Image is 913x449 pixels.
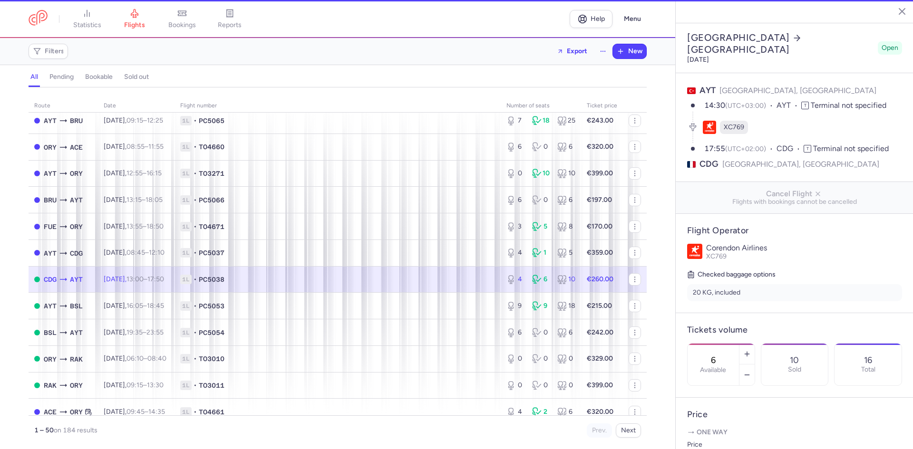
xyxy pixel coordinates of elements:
[687,244,702,259] img: Corendon Airlines logo
[126,328,143,336] time: 19:35
[44,354,57,364] span: ORY
[44,407,57,417] span: ACE
[126,248,165,257] span: –
[194,328,197,337] span: •
[628,48,642,55] span: New
[687,32,874,56] h2: [GEOGRAPHIC_DATA] [GEOGRAPHIC_DATA]
[587,302,612,310] strong: €215.00
[206,9,253,29] a: reports
[801,102,809,109] span: T
[34,426,54,434] strong: 1 – 50
[532,354,550,363] div: 0
[168,21,196,29] span: bookings
[126,116,163,124] span: –
[73,21,101,29] span: statistics
[44,168,57,179] span: AYT
[194,354,197,363] span: •
[199,195,224,205] span: PC5066
[194,381,197,390] span: •
[587,169,613,177] strong: €399.00
[687,428,902,437] p: One way
[532,381,550,390] div: 0
[70,327,83,338] span: AYT
[180,301,192,311] span: 1L
[44,327,57,338] span: BSL
[506,301,524,311] div: 9
[126,222,164,230] span: –
[704,101,725,110] time: 14:30
[126,328,164,336] span: –
[70,380,83,391] span: ORY
[126,169,143,177] time: 12:55
[70,407,83,417] span: ORY
[587,143,613,151] strong: €320.00
[199,381,224,390] span: TO3011
[687,225,902,236] h4: Flight Operator
[557,381,575,390] div: 0
[861,366,875,373] p: Total
[175,99,501,113] th: Flight number
[557,275,575,284] div: 10
[180,381,192,390] span: 1L
[557,301,575,311] div: 18
[29,99,98,113] th: route
[581,99,623,113] th: Ticket price
[570,10,612,28] a: Help
[199,354,224,363] span: TO3010
[864,355,872,365] p: 16
[703,121,716,134] figure: XC airline logo
[687,409,902,420] h4: Price
[194,142,197,152] span: •
[126,143,145,151] time: 08:55
[70,221,83,232] span: ORY
[683,198,906,206] span: Flights with bookings cannot be cancelled
[44,248,57,258] span: AYT
[587,381,613,389] strong: €399.00
[699,158,719,170] span: CDG
[719,86,876,95] span: [GEOGRAPHIC_DATA], [GEOGRAPHIC_DATA]
[587,116,613,124] strong: €243.00
[506,275,524,284] div: 4
[557,169,575,178] div: 10
[587,275,613,283] strong: €260.00
[777,100,801,111] span: AYT
[506,195,524,205] div: 6
[70,301,83,311] span: BSL
[180,195,192,205] span: 1L
[126,354,166,363] span: –
[506,381,524,390] div: 0
[104,328,164,336] span: [DATE],
[70,248,83,258] span: CDG
[567,48,587,55] span: Export
[724,123,744,132] span: XC769
[557,222,575,231] div: 8
[194,275,197,284] span: •
[126,196,142,204] time: 13:15
[70,168,83,179] span: ORY
[126,381,164,389] span: –
[506,407,524,417] div: 4
[506,248,524,258] div: 4
[700,366,726,374] label: Available
[199,301,224,311] span: PC5053
[54,426,97,434] span: on 184 results
[506,328,524,337] div: 6
[618,10,647,28] button: Menu
[147,275,164,283] time: 17:50
[557,248,575,258] div: 5
[199,407,224,417] span: TO4661
[194,248,197,258] span: •
[506,169,524,178] div: 0
[126,381,143,389] time: 09:15
[683,190,906,198] span: Cancel Flight
[104,196,163,204] span: [DATE],
[158,9,206,29] a: bookings
[194,116,197,125] span: •
[587,222,612,230] strong: €170.00
[587,354,613,363] strong: €329.00
[180,142,192,152] span: 1L
[44,380,57,391] span: RAK
[70,195,83,205] span: AYT
[180,328,192,337] span: 1L
[44,115,57,126] span: AYT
